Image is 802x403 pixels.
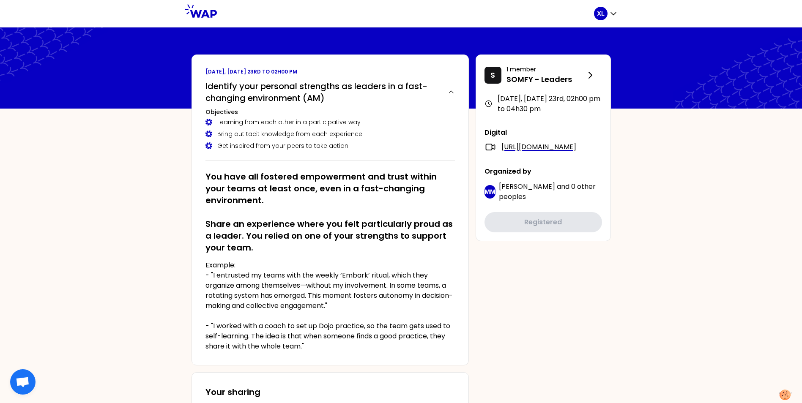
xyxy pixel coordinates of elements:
[490,69,495,81] p: S
[205,68,455,75] p: [DATE], [DATE] 23rd to 02h00 pm
[484,212,602,232] button: Registered
[205,260,455,351] p: Example: - "I entrusted my teams with the weekly ‘Embark’ ritual, which they organize among thems...
[501,142,576,152] a: [URL][DOMAIN_NAME]
[499,182,555,191] span: [PERSON_NAME]
[205,118,455,126] div: Learning from each other in a participative way
[484,94,602,114] div: [DATE], [DATE] 23rd , 02h00 pm to 04h30 pm
[484,166,602,177] p: Organized by
[205,171,455,253] h2: You have all fostered empowerment and trust within your teams at least once, even in a fast-chang...
[205,80,455,104] button: Identify your personal strengths as leaders in a fast-changing environment (AM)
[205,80,441,104] h2: Identify your personal strengths as leaders in a fast-changing environment (AM)
[205,108,455,116] h3: Objectives
[205,142,455,150] div: Get inspired from your peers to take action
[10,369,36,395] div: Open chat
[499,182,602,202] p: and
[484,188,495,196] p: MM
[205,386,455,398] h3: Your sharing
[205,130,455,138] div: Bring out tacit knowledge from each experience
[594,7,618,20] button: XL
[499,182,596,201] span: 0 other peoples
[484,128,602,138] p: Digital
[597,9,605,18] p: XL
[506,65,585,74] p: 1 member
[506,74,585,85] p: SOMFY - Leaders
